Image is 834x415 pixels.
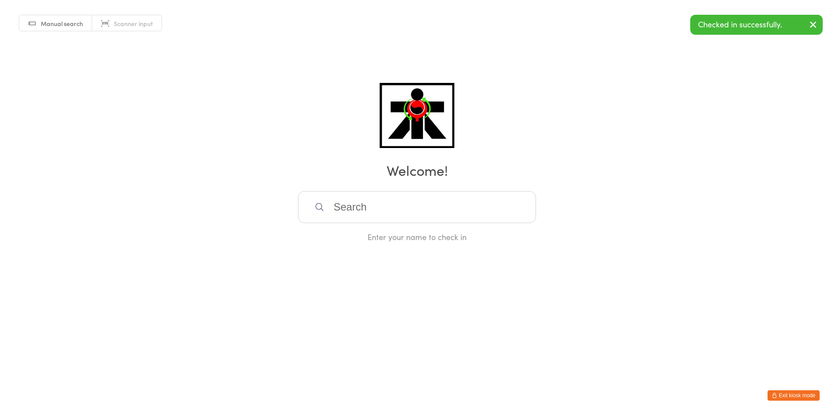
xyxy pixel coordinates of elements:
div: Enter your name to check in [298,231,536,242]
input: Search [298,191,536,223]
h2: Welcome! [9,160,825,180]
button: Exit kiosk mode [768,390,820,401]
span: Manual search [41,19,83,28]
img: ATI Martial Arts - Claremont [380,83,454,148]
div: Checked in successfully. [690,15,823,35]
span: Scanner input [114,19,153,28]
